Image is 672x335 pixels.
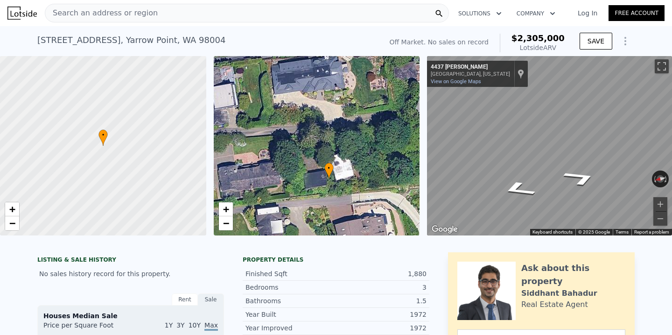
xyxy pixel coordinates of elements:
img: Lotside [7,7,37,20]
button: Rotate counterclockwise [652,171,657,187]
button: Reset the view [651,173,670,184]
button: Solutions [451,5,509,22]
div: Ask about this property [521,262,625,288]
path: Go North, 95th Ave NE [487,177,550,201]
div: Lotside ARV [511,43,565,52]
div: No sales history record for this property. [37,265,224,282]
div: Siddhant Bahadur [521,288,597,299]
div: Property details [243,256,429,264]
a: View on Google Maps [431,78,481,85]
button: Show Options [616,32,635,50]
button: Zoom out [653,212,667,226]
div: 4437 [PERSON_NAME] [431,64,510,71]
div: Finished Sqft [245,269,336,278]
span: • [98,131,108,139]
span: + [9,203,15,215]
span: − [9,217,15,229]
span: $2,305,000 [511,33,565,43]
span: Max [204,321,218,331]
div: Rent [172,293,198,306]
div: 1972 [336,323,427,333]
span: • [324,164,334,172]
div: 3 [336,283,427,292]
path: Go South, Bonnie Brae [549,166,612,190]
div: LISTING & SALE HISTORY [37,256,224,265]
span: 1Y [165,321,173,329]
div: [GEOGRAPHIC_DATA], [US_STATE] [431,71,510,77]
div: • [98,129,108,146]
button: Keyboard shortcuts [532,229,573,235]
a: Show location on map [518,69,524,79]
div: Off Market. No sales on record [390,37,489,47]
a: Zoom in [219,202,233,216]
button: SAVE [580,33,612,50]
div: Real Estate Agent [521,299,588,310]
a: Zoom in [5,202,19,216]
a: Free Account [609,5,665,21]
button: Company [509,5,563,22]
div: 1,880 [336,269,427,278]
div: Sale [198,293,224,306]
img: Google [429,223,460,235]
a: Zoom out [219,216,233,230]
span: Search an address or region [45,7,158,19]
div: [STREET_ADDRESS] , Yarrow Point , WA 98004 [37,34,225,47]
button: Rotate clockwise [664,171,669,187]
button: Zoom in [653,197,667,211]
div: • [324,163,334,179]
div: Year Improved [245,323,336,333]
div: Street View [427,56,672,235]
a: Log In [567,8,609,18]
div: Bathrooms [245,296,336,306]
span: − [223,217,229,229]
a: Zoom out [5,216,19,230]
a: Report a problem [634,229,669,235]
div: Bedrooms [245,283,336,292]
div: 1972 [336,310,427,319]
span: © 2025 Google [578,229,610,235]
span: 3Y [176,321,184,329]
div: 1.5 [336,296,427,306]
span: 10Y [189,321,201,329]
div: Year Built [245,310,336,319]
a: Terms (opens in new tab) [616,229,629,235]
span: + [223,203,229,215]
div: Map [427,56,672,235]
div: Houses Median Sale [43,311,218,321]
button: Toggle fullscreen view [655,59,669,73]
a: Open this area in Google Maps (opens a new window) [429,223,460,235]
